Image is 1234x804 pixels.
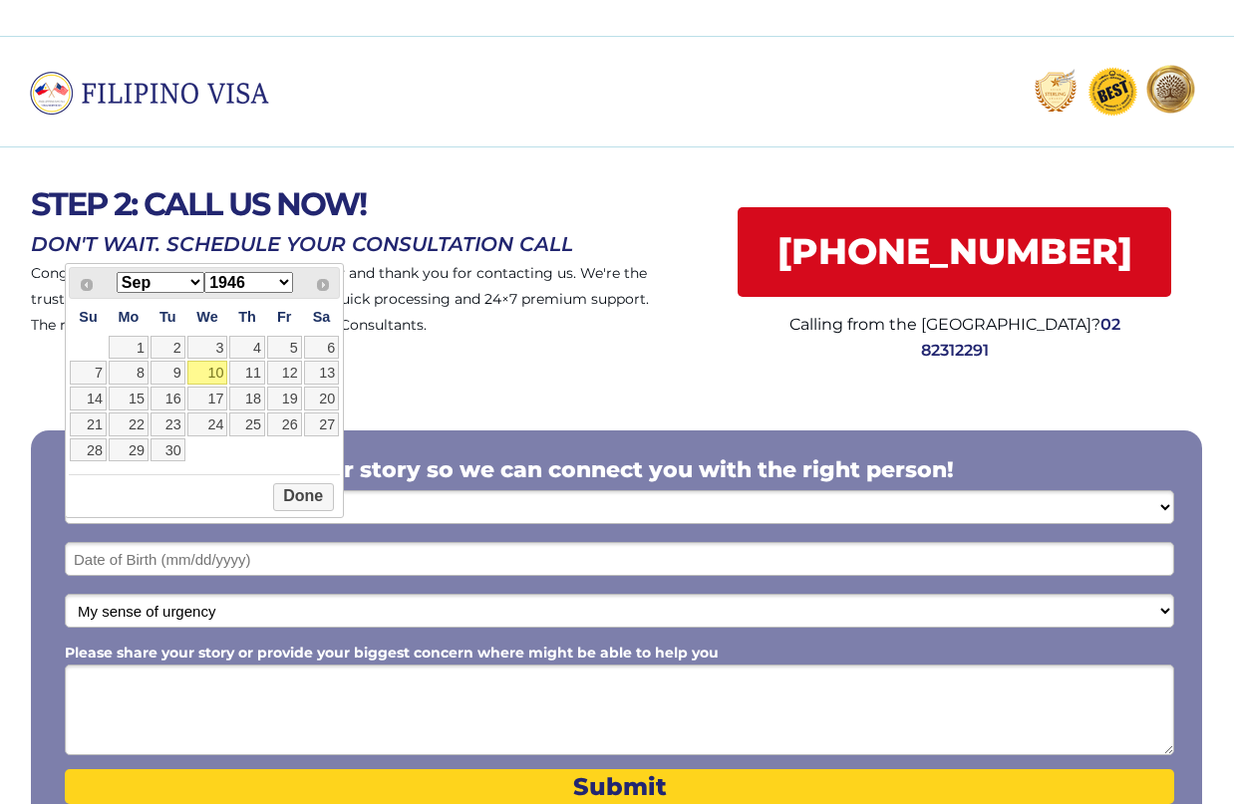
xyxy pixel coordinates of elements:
[65,769,1174,804] button: Submit
[304,336,340,360] a: 6
[229,412,264,436] a: 25
[267,387,302,410] a: 19
[65,542,1174,576] input: Date of Birth (mm/dd/yyyy)
[31,264,649,334] span: Congratulations on starting the Visa Journey and thank you for contacting us. We're the trusted p...
[70,387,107,410] a: 14
[238,309,256,325] span: Thursday
[31,232,573,256] span: DON'T WAIT. SCHEDULE YOUR CONSULTATION CALL
[187,387,228,410] a: 17
[196,309,217,325] span: Wednesday
[109,387,149,410] a: 15
[313,309,331,325] span: Saturday
[117,272,204,293] select: Select month
[118,309,139,325] span: Monday
[109,361,149,385] a: 8
[65,644,719,662] span: Please share your story or provide your biggest concern where might be able to help you
[273,483,334,511] button: Done
[151,412,185,436] a: 23
[738,230,1171,273] span: [PHONE_NUMBER]
[187,336,228,360] a: 3
[70,361,107,385] a: 7
[304,387,340,410] a: 20
[267,361,302,385] a: 12
[229,336,264,360] a: 4
[70,438,107,462] a: 28
[229,387,264,410] a: 18
[31,184,366,223] span: STEP 2: CALL US NOW!
[151,387,185,410] a: 16
[304,361,340,385] a: 13
[789,315,1100,334] span: Calling from the [GEOGRAPHIC_DATA]?
[151,438,185,462] a: 30
[187,361,228,385] a: 10
[229,361,264,385] a: 11
[277,309,291,325] span: Friday
[65,772,1174,801] span: Submit
[109,412,149,436] a: 22
[65,456,954,483] span: Tell us a little about your story so we can connect you with the right person!
[204,272,292,293] select: Select year
[109,438,149,462] a: 29
[70,412,107,436] a: 21
[187,412,228,436] a: 24
[738,207,1171,297] a: [PHONE_NUMBER]
[304,412,340,436] a: 27
[267,412,302,436] a: 26
[159,309,176,325] span: Tuesday
[109,336,149,360] a: 1
[151,336,185,360] a: 2
[79,309,97,325] span: Sunday
[267,336,302,360] a: 5
[151,361,185,385] a: 9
